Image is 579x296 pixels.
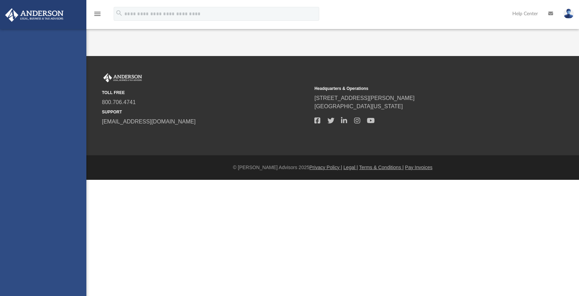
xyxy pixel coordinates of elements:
[93,13,102,18] a: menu
[102,119,196,124] a: [EMAIL_ADDRESS][DOMAIN_NAME]
[102,90,310,96] small: TOLL FREE
[405,165,432,170] a: Pay Invoices
[314,95,415,101] a: [STREET_ADDRESS][PERSON_NAME]
[314,85,522,92] small: Headquarters & Operations
[93,10,102,18] i: menu
[314,103,403,109] a: [GEOGRAPHIC_DATA][US_STATE]
[115,9,123,17] i: search
[102,109,310,115] small: SUPPORT
[563,9,574,19] img: User Pic
[343,165,358,170] a: Legal |
[102,73,143,82] img: Anderson Advisors Platinum Portal
[3,8,66,22] img: Anderson Advisors Platinum Portal
[359,165,404,170] a: Terms & Conditions |
[86,164,579,171] div: © [PERSON_NAME] Advisors 2025
[102,99,136,105] a: 800.706.4741
[310,165,342,170] a: Privacy Policy |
